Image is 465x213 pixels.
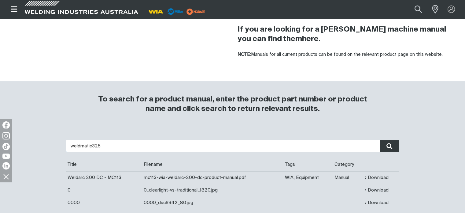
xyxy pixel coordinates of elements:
[2,121,10,129] img: Facebook
[365,174,388,181] a: Download
[185,7,207,16] img: miller
[400,2,429,16] input: Product name or item number...
[142,196,283,209] td: 0000_dsc6942_80.jpg
[2,162,10,169] img: LinkedIn
[365,187,388,194] a: Download
[283,171,333,184] td: WIA, Equipment
[408,2,429,16] button: Search products
[66,184,142,196] td: 0
[97,95,368,114] h3: To search for a product manual, enter the product part number or product name and click search to...
[238,26,446,43] strong: If you are looking for a [PERSON_NAME] machine manual you can find them
[142,171,283,184] td: mc113-wia-weldarc-200-dc-product-manual.pdf
[2,132,10,139] img: Instagram
[333,158,363,171] th: Category
[333,171,363,184] td: Manual
[238,52,251,57] strong: NOTE:
[2,154,10,159] img: YouTube
[66,171,142,184] td: Weldarc 200 DC - MC113
[66,158,142,171] th: Title
[365,199,388,206] a: Download
[2,143,10,150] img: TikTok
[142,184,283,196] td: 0_clearlight-vs-traditional_1820.jpg
[302,35,320,43] a: here.
[283,158,333,171] th: Tags
[185,9,207,14] a: miller
[1,171,11,182] img: hide socials
[66,140,399,152] input: Enter search...
[238,51,457,58] p: Manuals for all current products can be found on the relevant product page on this website.
[66,196,142,209] td: 0000
[142,158,283,171] th: Filename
